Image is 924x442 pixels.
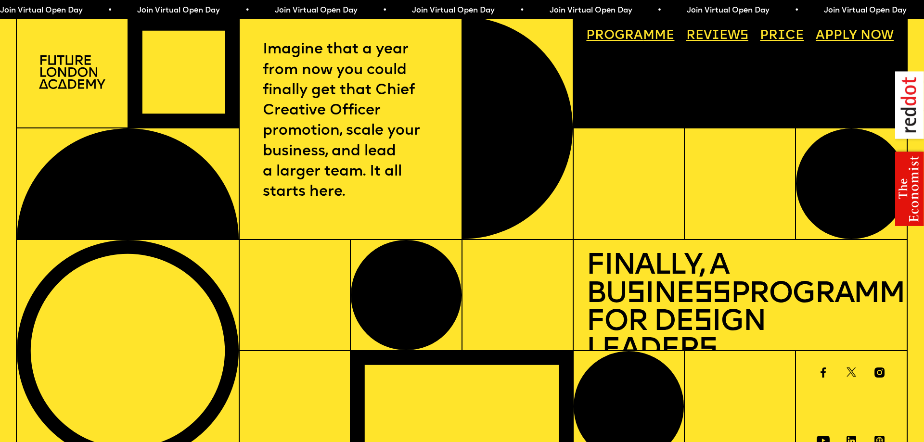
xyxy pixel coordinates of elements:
span: • [519,7,524,14]
span: • [794,7,798,14]
span: ss [694,280,731,309]
span: • [382,7,386,14]
span: • [107,7,112,14]
a: Programme [580,24,681,49]
h1: Finally, a Bu ine Programme for De ign Leader [586,253,894,365]
span: • [244,7,249,14]
span: s [627,280,645,309]
a: Price [754,24,810,49]
a: Reviews [680,24,755,49]
span: • [657,7,661,14]
span: a [634,29,643,42]
a: Apply now [809,24,900,49]
span: s [693,308,712,337]
p: Imagine that a year from now you could finally get that Chief Creative Officer promotion, scale y... [263,40,438,202]
span: A [816,29,825,42]
span: s [699,336,717,365]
